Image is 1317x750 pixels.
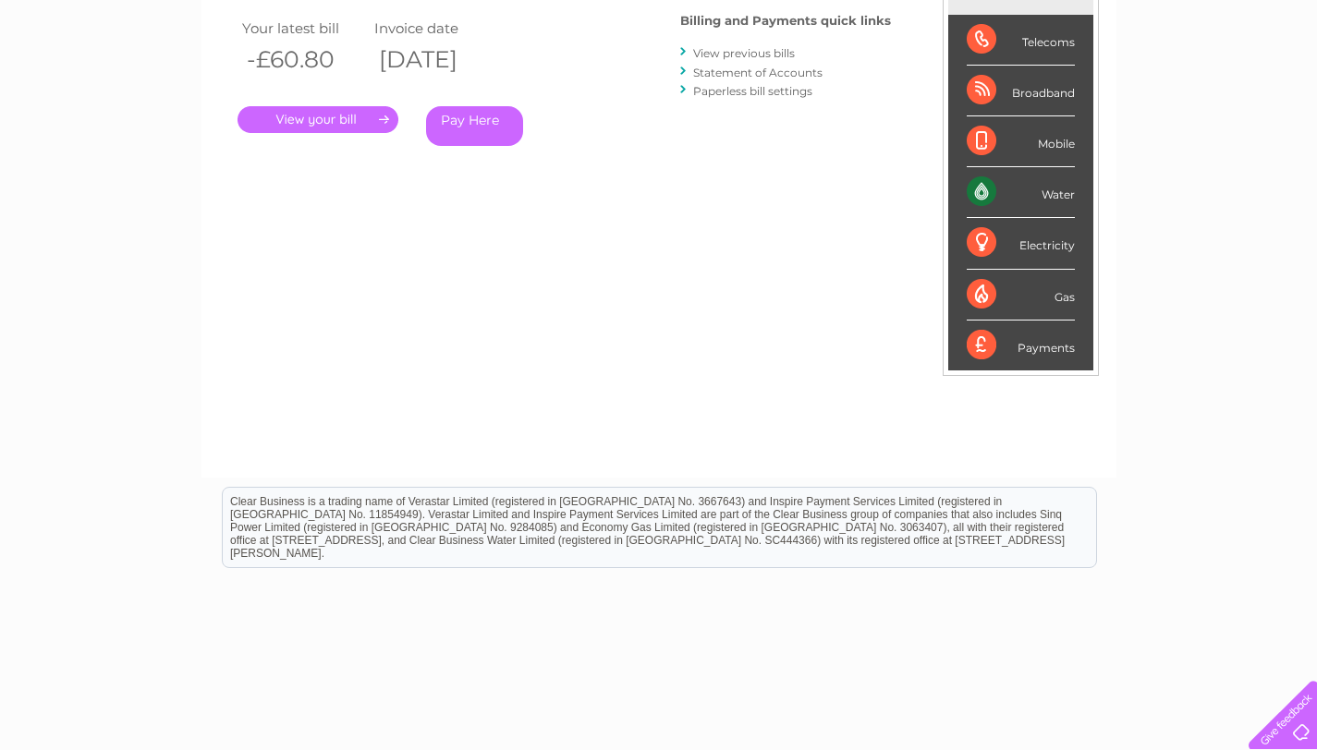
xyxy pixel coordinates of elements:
[370,41,503,79] th: [DATE]
[1156,79,1183,92] a: Blog
[967,167,1075,218] div: Water
[1194,79,1239,92] a: Contact
[223,10,1096,90] div: Clear Business is a trading name of Verastar Limited (registered in [GEOGRAPHIC_DATA] No. 3667643...
[967,218,1075,269] div: Electricity
[238,106,398,133] a: .
[46,48,140,104] img: logo.png
[680,14,891,28] h4: Billing and Payments quick links
[967,66,1075,116] div: Broadband
[238,16,371,41] td: Your latest bill
[693,66,823,79] a: Statement of Accounts
[967,15,1075,66] div: Telecoms
[693,84,812,98] a: Paperless bill settings
[426,106,523,146] a: Pay Here
[1090,79,1145,92] a: Telecoms
[969,9,1096,32] a: 0333 014 3131
[693,46,795,60] a: View previous bills
[967,116,1075,167] div: Mobile
[1257,79,1300,92] a: Log out
[992,79,1027,92] a: Water
[1038,79,1079,92] a: Energy
[967,321,1075,370] div: Payments
[967,270,1075,321] div: Gas
[238,41,371,79] th: -£60.80
[370,16,503,41] td: Invoice date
